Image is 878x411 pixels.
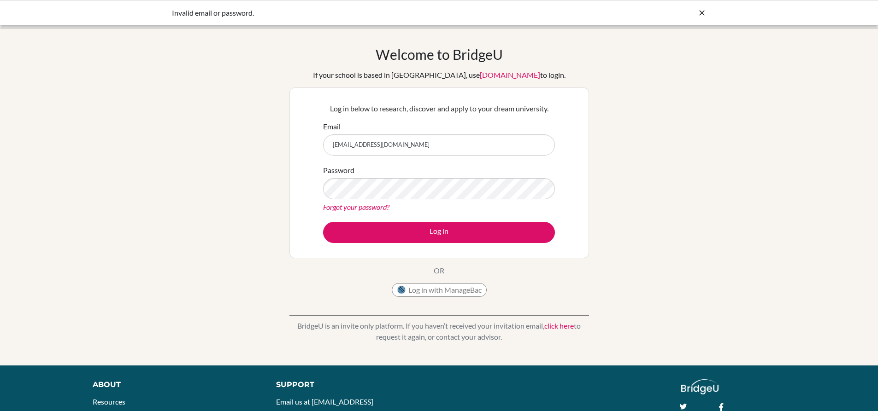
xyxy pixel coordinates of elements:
[93,379,255,390] div: About
[323,203,389,211] a: Forgot your password?
[376,46,503,63] h1: Welcome to BridgeU
[313,69,566,81] div: If your school is based in [GEOGRAPHIC_DATA], use to login.
[544,321,574,330] a: click here
[480,70,540,79] a: [DOMAIN_NAME]
[289,320,589,342] p: BridgeU is an invite only platform. If you haven’t received your invitation email, to request it ...
[323,103,555,114] p: Log in below to research, discover and apply to your dream university.
[276,379,428,390] div: Support
[392,283,487,297] button: Log in with ManageBac
[323,222,555,243] button: Log in
[323,121,341,132] label: Email
[434,265,444,276] p: OR
[172,7,568,18] div: Invalid email or password.
[681,379,719,394] img: logo_white@2x-f4f0deed5e89b7ecb1c2cc34c3e3d731f90f0f143d5ea2071677605dd97b5244.png
[323,165,354,176] label: Password
[93,397,125,406] a: Resources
